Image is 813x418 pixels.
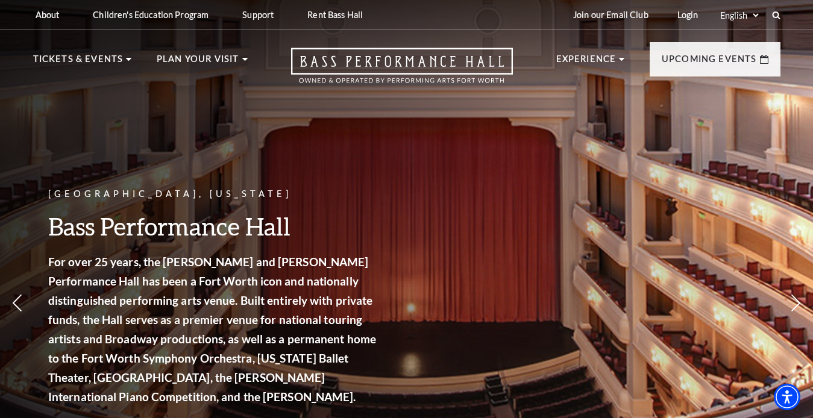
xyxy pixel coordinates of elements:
[48,255,376,404] strong: For over 25 years, the [PERSON_NAME] and [PERSON_NAME] Performance Hall has been a Fort Worth ico...
[48,211,380,242] h3: Bass Performance Hall
[48,187,380,202] p: [GEOGRAPHIC_DATA], [US_STATE]
[718,10,761,21] select: Select:
[33,52,124,73] p: Tickets & Events
[157,52,239,73] p: Plan Your Visit
[248,48,556,95] a: Open this option
[774,384,800,410] div: Accessibility Menu
[662,52,757,73] p: Upcoming Events
[242,10,274,20] p: Support
[93,10,209,20] p: Children's Education Program
[556,52,617,73] p: Experience
[36,10,60,20] p: About
[307,10,363,20] p: Rent Bass Hall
